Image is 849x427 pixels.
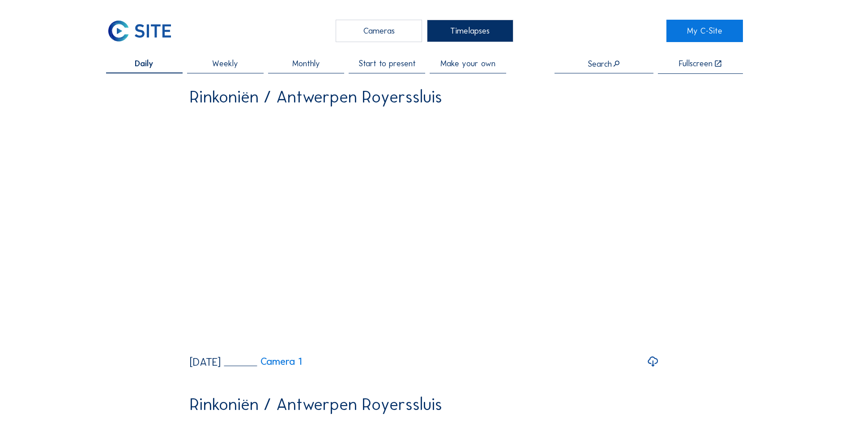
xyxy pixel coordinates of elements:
span: Monthly [292,60,320,68]
video: Your browser does not support the video tag. [190,113,659,348]
div: Rinkoniën / Antwerpen Royerssluis [190,396,442,413]
a: Camera 1 [224,357,302,367]
span: Make your own [440,60,495,68]
div: Cameras [336,20,422,42]
div: Rinkoniën / Antwerpen Royerssluis [190,89,442,105]
span: Weekly [212,60,238,68]
img: C-SITE Logo [106,20,173,42]
a: C-SITE Logo [106,20,183,42]
span: Daily [135,60,154,68]
div: Timelapses [427,20,513,42]
div: Fullscreen [679,60,712,68]
a: My C-Site [666,20,743,42]
div: [DATE] [190,357,221,367]
span: Start to present [358,60,416,68]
